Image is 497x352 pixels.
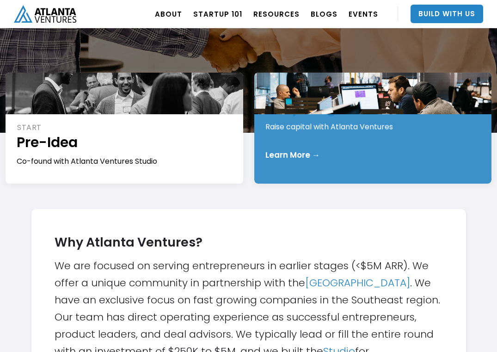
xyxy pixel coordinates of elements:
[253,1,300,27] a: RESOURCES
[265,98,482,117] h1: Early Stage
[411,5,483,23] a: Build With Us
[6,73,243,184] a: STARTPre-IdeaCo-found with Atlanta Ventures Studio
[17,156,233,167] div: Co-found with Atlanta Ventures Studio
[311,1,337,27] a: BLOGS
[193,1,242,27] a: Startup 101
[155,1,182,27] a: ABOUT
[254,73,492,184] a: INVESTEarly StageRaise capital with Atlanta VenturesLearn More →
[17,133,233,152] h1: Pre-Idea
[305,276,410,290] a: [GEOGRAPHIC_DATA]
[265,122,482,132] div: Raise capital with Atlanta Ventures
[265,150,320,160] div: Learn More →
[349,1,378,27] a: EVENTS
[55,234,202,251] strong: Why Atlanta Ventures?
[17,123,233,133] div: START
